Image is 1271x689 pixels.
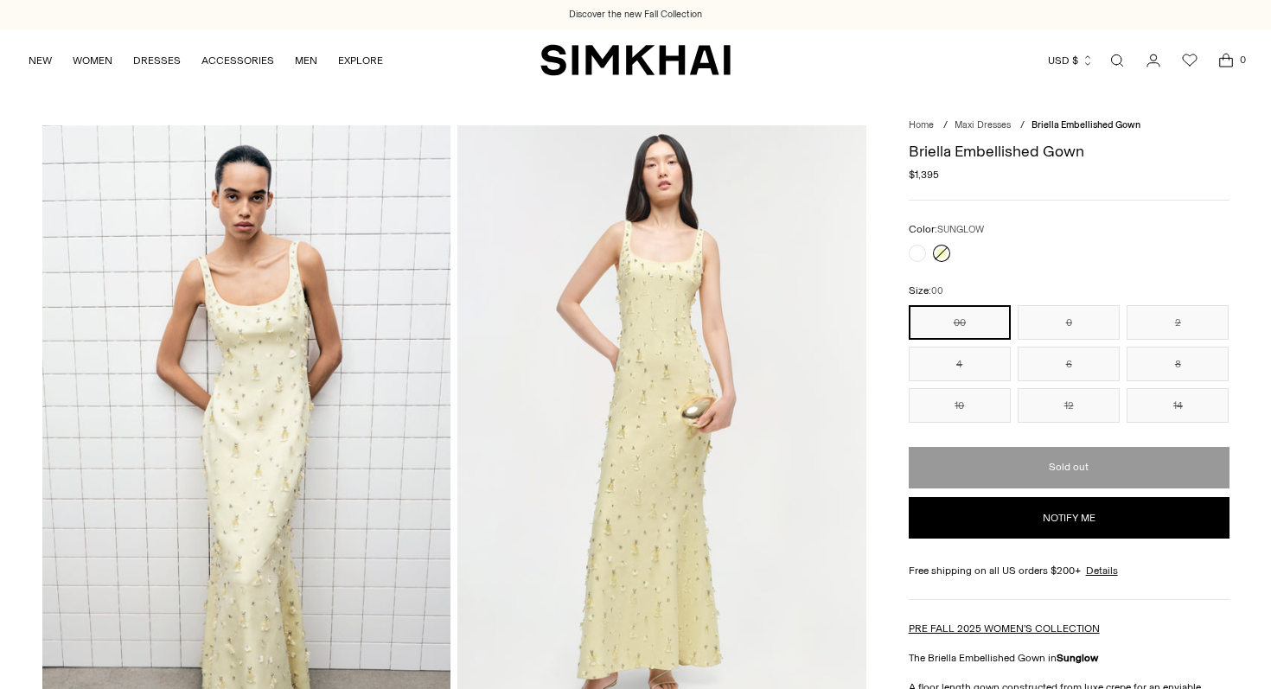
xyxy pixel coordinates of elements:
[1127,347,1229,381] button: 8
[569,8,702,22] a: Discover the new Fall Collection
[1048,41,1094,80] button: USD $
[1018,305,1120,340] button: 0
[909,347,1011,381] button: 4
[1172,43,1207,78] a: Wishlist
[909,221,984,238] label: Color:
[909,497,1229,539] button: Notify me
[909,650,1229,666] p: The Briella Embellished Gown in
[73,41,112,80] a: WOMEN
[1127,388,1229,423] button: 14
[1136,43,1171,78] a: Go to the account page
[1209,43,1243,78] a: Open cart modal
[1235,52,1250,67] span: 0
[909,563,1229,578] div: Free shipping on all US orders $200+
[931,285,943,297] span: 00
[1127,305,1229,340] button: 2
[909,283,943,299] label: Size:
[1018,347,1120,381] button: 6
[909,167,939,182] span: $1,395
[909,118,1229,133] nav: breadcrumbs
[29,41,52,80] a: NEW
[201,41,274,80] a: ACCESSORIES
[1086,563,1118,578] a: Details
[909,305,1011,340] button: 00
[1031,119,1140,131] span: Briella Embellished Gown
[1057,652,1098,664] strong: Sunglow
[338,41,383,80] a: EXPLORE
[1100,43,1134,78] a: Open search modal
[1018,388,1120,423] button: 12
[133,41,181,80] a: DRESSES
[909,388,1011,423] button: 10
[943,118,948,133] div: /
[540,43,731,77] a: SIMKHAI
[909,119,934,131] a: Home
[1020,118,1025,133] div: /
[295,41,317,80] a: MEN
[955,119,1011,131] a: Maxi Dresses
[909,144,1229,159] h1: Briella Embellished Gown
[909,622,1100,635] a: PRE FALL 2025 WOMEN'S COLLECTION
[937,224,984,235] span: SUNGLOW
